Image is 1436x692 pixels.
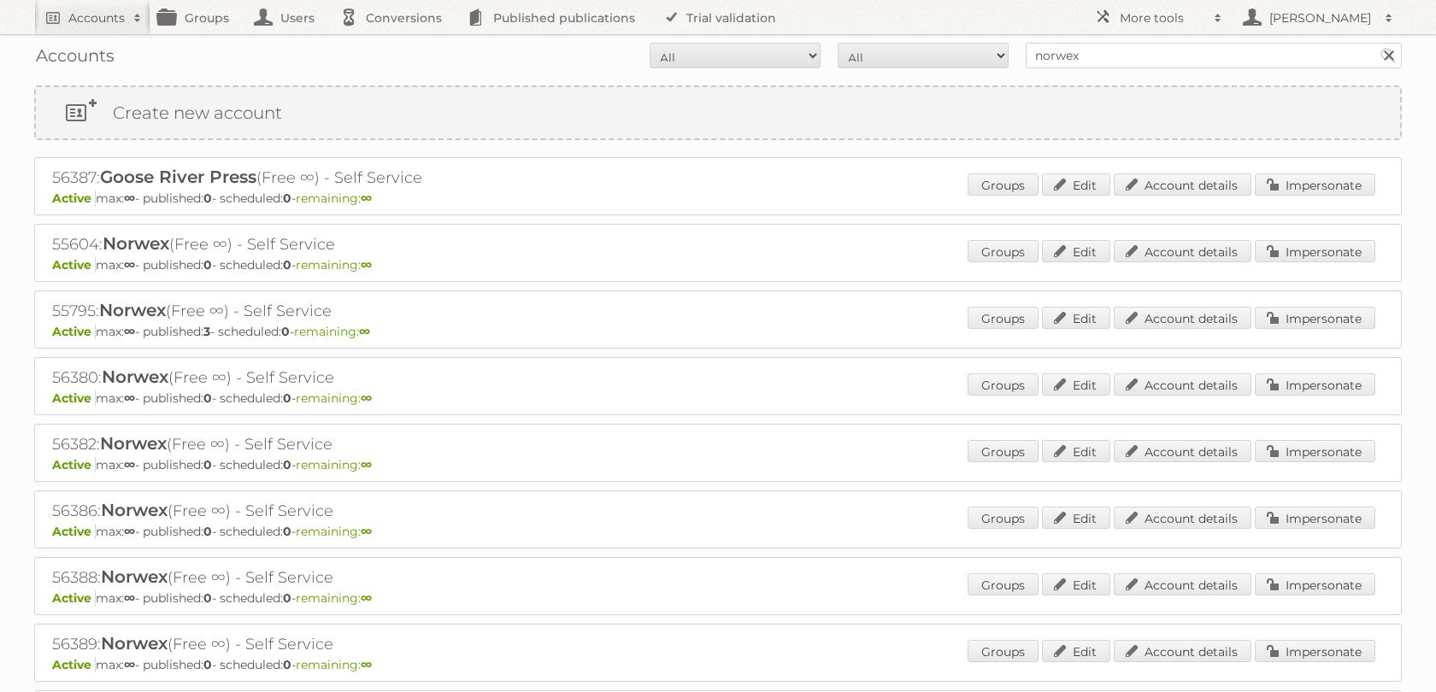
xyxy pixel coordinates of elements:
p: max: - published: - scheduled: - [52,657,1384,672]
h2: 56387: (Free ∞) - Self Service [52,167,650,189]
span: Active [52,657,96,672]
a: Groups [968,173,1039,196]
a: Impersonate [1255,307,1375,329]
span: Norwex [103,233,169,254]
strong: 0 [281,324,290,339]
a: Groups [968,373,1039,396]
strong: ∞ [124,657,135,672]
strong: ∞ [124,257,135,273]
p: max: - published: - scheduled: - [52,524,1384,539]
h2: 56380: (Free ∞) - Self Service [52,367,650,389]
a: Groups [968,240,1039,262]
a: Edit [1042,573,1110,595]
a: Impersonate [1255,507,1375,529]
strong: 3 [203,324,210,339]
a: Groups [968,573,1039,595]
a: Account details [1114,173,1251,196]
a: Edit [1042,440,1110,462]
input: Search [1375,43,1401,68]
strong: 0 [283,657,291,672]
span: Active [52,257,96,273]
h2: 55604: (Free ∞) - Self Service [52,233,650,255]
span: Active [52,524,96,539]
strong: ∞ [124,324,135,339]
a: Groups [968,307,1039,329]
a: Account details [1114,573,1251,595]
strong: ∞ [361,390,372,406]
p: max: - published: - scheduled: - [52,324,1384,339]
span: Norwex [101,633,168,654]
a: Account details [1114,307,1251,329]
strong: 0 [203,524,212,539]
span: Active [52,390,96,406]
a: Impersonate [1255,173,1375,196]
span: remaining: [296,590,372,606]
a: Impersonate [1255,440,1375,462]
p: max: - published: - scheduled: - [52,191,1384,206]
strong: 0 [283,524,291,539]
span: Norwex [100,433,167,454]
a: Edit [1042,640,1110,662]
span: remaining: [296,657,372,672]
a: Edit [1042,173,1110,196]
h2: 56389: (Free ∞) - Self Service [52,633,650,655]
p: max: - published: - scheduled: - [52,257,1384,273]
a: Edit [1042,507,1110,529]
span: Active [52,191,96,206]
strong: 0 [203,657,212,672]
a: Groups [968,640,1039,662]
span: Norwex [101,566,168,587]
h2: 56382: (Free ∞) - Self Service [52,433,650,455]
strong: ∞ [124,390,135,406]
strong: 0 [283,457,291,472]
strong: 0 [283,257,291,273]
strong: ∞ [359,324,370,339]
strong: ∞ [361,657,372,672]
strong: 0 [203,257,212,273]
h2: [PERSON_NAME] [1265,9,1376,26]
strong: 0 [283,191,291,206]
a: Impersonate [1255,240,1375,262]
strong: ∞ [361,590,372,606]
a: Edit [1042,373,1110,396]
a: Account details [1114,640,1251,662]
strong: ∞ [124,191,135,206]
span: remaining: [294,324,370,339]
p: max: - published: - scheduled: - [52,457,1384,472]
a: Account details [1114,440,1251,462]
h2: More tools [1120,9,1205,26]
a: Account details [1114,240,1251,262]
a: Edit [1042,240,1110,262]
span: Active [52,457,96,472]
a: Create new account [36,87,1400,138]
h2: 56388: (Free ∞) - Self Service [52,566,650,589]
span: Active [52,324,96,339]
strong: 0 [283,390,291,406]
span: remaining: [296,524,372,539]
span: Norwex [102,367,168,387]
span: remaining: [296,257,372,273]
h2: 56386: (Free ∞) - Self Service [52,500,650,522]
strong: ∞ [361,191,372,206]
a: Account details [1114,373,1251,396]
a: Impersonate [1255,573,1375,595]
strong: 0 [203,590,212,606]
a: Account details [1114,507,1251,529]
strong: 0 [203,457,212,472]
strong: 0 [203,191,212,206]
p: max: - published: - scheduled: - [52,590,1384,606]
span: remaining: [296,191,372,206]
a: Edit [1042,307,1110,329]
h2: Accounts [68,9,125,26]
h2: 55795: (Free ∞) - Self Service [52,300,650,322]
span: Norwex [99,300,166,320]
strong: ∞ [124,590,135,606]
a: Impersonate [1255,373,1375,396]
strong: ∞ [361,524,372,539]
a: Groups [968,507,1039,529]
span: Active [52,590,96,606]
strong: ∞ [361,457,372,472]
span: remaining: [296,390,372,406]
p: max: - published: - scheduled: - [52,390,1384,406]
a: Impersonate [1255,640,1375,662]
